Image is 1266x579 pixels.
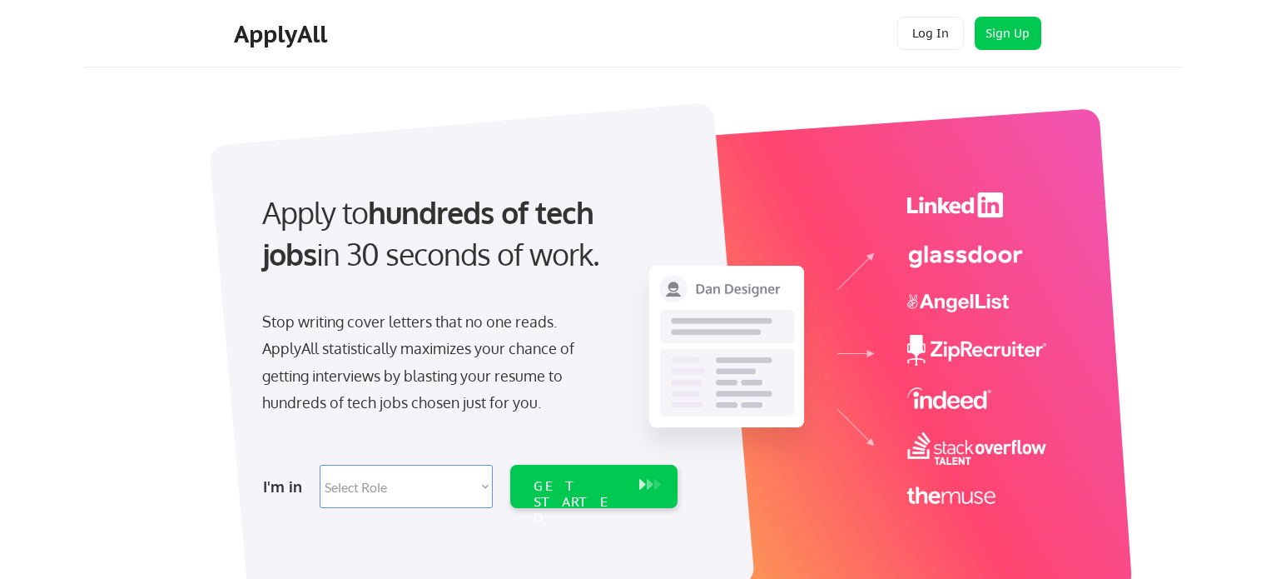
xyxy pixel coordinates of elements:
[262,308,604,417] div: Stop writing cover letters that no one reads. ApplyAll statistically maximizes your chance of get...
[262,193,601,272] strong: hundreds of tech jobs
[534,478,623,527] div: GET STARTED
[897,17,964,50] button: Log In
[263,473,310,500] div: I'm in
[234,20,332,48] div: ApplyAll
[262,192,671,276] div: Apply to in 30 seconds of work.
[975,17,1041,50] button: Sign Up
